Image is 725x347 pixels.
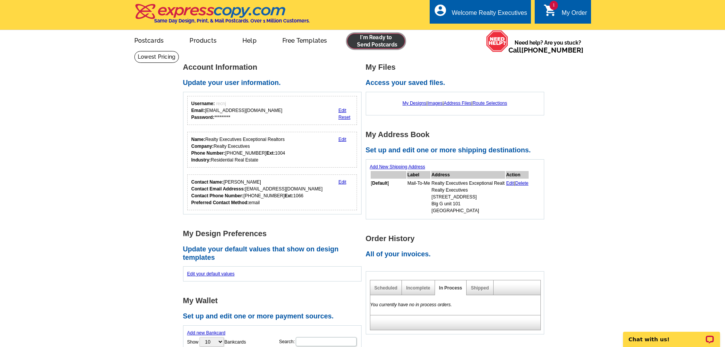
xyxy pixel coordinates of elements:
span: Call [508,46,583,54]
strong: Ext: [285,193,293,198]
a: Postcards [122,31,176,49]
th: Action [506,171,529,179]
a: Products [177,31,229,49]
a: Reset [338,115,350,120]
h1: My Address Book [366,131,548,139]
div: Your personal details. [187,132,357,168]
div: My Order [562,10,587,20]
label: Search: [279,336,357,347]
a: 1 shopping_cart My Order [543,8,587,18]
h2: Set up and edit one or more shipping destinations. [366,146,548,155]
strong: Preferred Contact Method: [191,200,249,205]
a: Add New Shipping Address [370,164,425,170]
a: Edit [506,181,514,186]
strong: Contact Name: [191,179,224,185]
div: [PERSON_NAME] [EMAIL_ADDRESS][DOMAIN_NAME] [PHONE_NUMBER] 1066 email [191,179,323,206]
div: | | | [370,96,540,110]
a: Images [427,101,442,106]
h2: Update your default values that show on design templates [183,245,366,262]
a: Edit [338,179,346,185]
strong: Phone Number: [191,150,225,156]
strong: Password: [191,115,215,120]
strong: Email: [191,108,205,113]
a: Route Selections [473,101,507,106]
a: My Designs [403,101,427,106]
a: Add new Bankcard [187,330,226,336]
h1: My Design Preferences [183,230,366,238]
a: Edit your default values [187,271,235,277]
div: Who should we contact regarding order issues? [187,174,357,210]
a: Incomplete [406,285,430,291]
a: Shipped [471,285,489,291]
th: Label [407,171,430,179]
td: Realty Executives Exceptional Realt Realty Executives [STREET_ADDRESS] Blg G unit 101 [GEOGRAPHIC... [431,179,505,214]
h2: Set up and edit one or more payment sources. [183,312,366,321]
td: Mail-To-Me [407,179,430,214]
div: Your login information. [187,96,357,125]
strong: Name: [191,137,206,142]
h2: All of your invoices. [366,250,548,259]
a: Free Templates [270,31,339,49]
span: recnj [216,101,226,106]
i: account_circle [433,3,447,17]
strong: Contact Email Addresss: [191,186,245,192]
iframe: LiveChat chat widget [618,323,725,347]
a: Same Day Design, Print, & Mail Postcards. Over 1 Million Customers. [134,9,310,24]
h2: Access your saved files. [366,79,548,87]
th: Address [431,171,505,179]
td: [ ] [371,179,406,214]
h2: Update your user information. [183,79,366,87]
a: Edit [338,137,346,142]
b: Default [372,181,388,186]
h1: Account Information [183,63,366,71]
h1: Order History [366,235,548,243]
div: Realty Executives Exceptional Realtors Realty Executives [PHONE_NUMBER] 1004 Residential Real Estate [191,136,285,163]
em: You currently have no in process orders. [370,302,452,307]
td: | [506,179,529,214]
a: Scheduled [374,285,398,291]
select: ShowBankcards [199,337,224,347]
a: Help [230,31,269,49]
div: Welcome Realty Executives [452,10,527,20]
h1: My Files [366,63,548,71]
span: Need help? Are you stuck? [508,39,587,54]
a: In Process [439,285,462,291]
a: Address Files [444,101,472,106]
a: Delete [515,181,529,186]
h4: Same Day Design, Print, & Mail Postcards. Over 1 Million Customers. [154,18,310,24]
span: 1 [550,1,558,10]
h1: My Wallet [183,297,366,305]
strong: Contact Phone Number: [191,193,244,198]
strong: Ext: [266,150,275,156]
strong: Industry: [191,157,211,163]
i: shopping_cart [543,3,557,17]
img: help [486,30,508,52]
strong: Username: [191,101,215,106]
a: Edit [338,108,346,113]
a: [PHONE_NUMBER] [521,46,583,54]
input: Search: [296,337,357,346]
strong: Company: [191,144,214,149]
